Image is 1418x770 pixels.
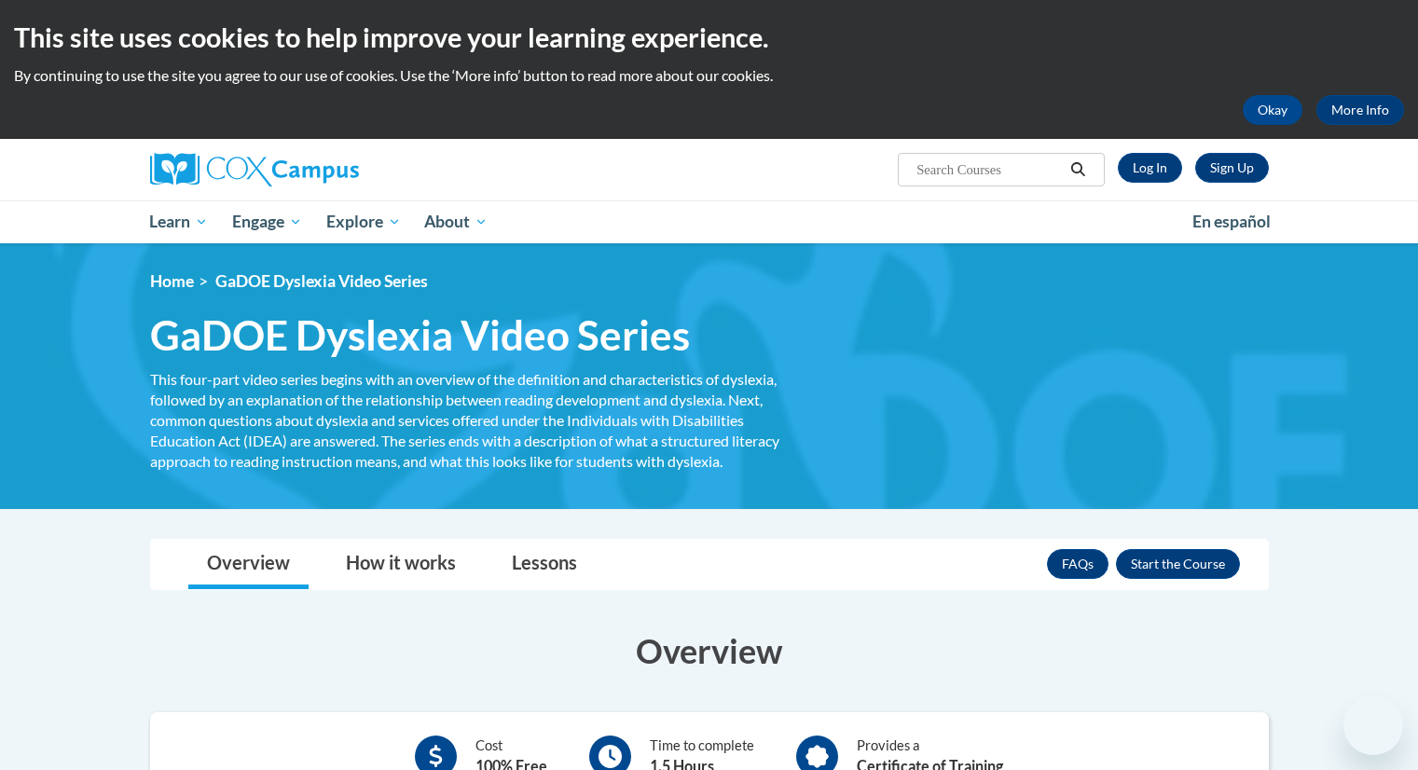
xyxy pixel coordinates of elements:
a: About [412,200,500,243]
span: About [424,211,488,233]
a: More Info [1316,95,1404,125]
span: Learn [149,211,208,233]
a: En español [1180,202,1283,241]
button: Okay [1243,95,1302,125]
a: How it works [327,540,475,589]
span: Explore [326,211,401,233]
iframe: Button to launch messaging window [1343,695,1403,755]
a: Overview [188,540,309,589]
a: Cox Campus [150,153,504,186]
a: Lessons [493,540,596,589]
button: Enroll [1116,549,1240,579]
input: Search Courses [915,158,1064,181]
img: Cox Campus [150,153,359,186]
h3: Overview [150,627,1269,674]
a: Home [150,271,194,291]
span: GaDOE Dyslexia Video Series [215,271,428,291]
p: By continuing to use the site you agree to our use of cookies. Use the ‘More info’ button to read... [14,65,1404,86]
a: Learn [138,200,221,243]
a: Explore [314,200,413,243]
span: En español [1192,212,1271,231]
div: Main menu [122,200,1297,243]
a: Register [1195,153,1269,183]
button: Search [1064,158,1092,181]
h2: This site uses cookies to help improve your learning experience. [14,19,1404,56]
span: Engage [232,211,302,233]
div: This four-part video series begins with an overview of the definition and characteristics of dysl... [150,369,793,472]
a: Log In [1118,153,1182,183]
span: GaDOE Dyslexia Video Series [150,310,690,360]
a: Engage [220,200,314,243]
a: FAQs [1047,549,1108,579]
